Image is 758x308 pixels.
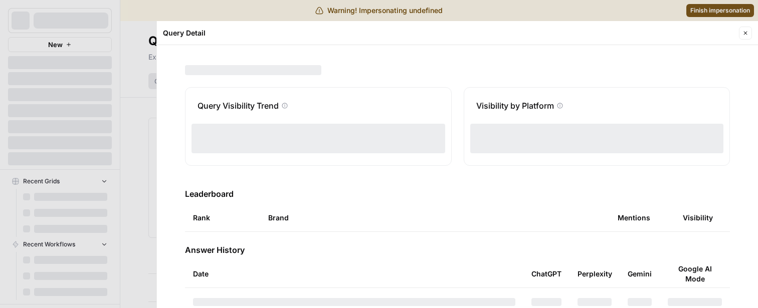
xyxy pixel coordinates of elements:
[618,204,650,231] div: Mentions
[268,204,602,231] div: Brand
[578,260,612,287] div: Perplexity
[683,204,713,231] div: Visibility
[531,260,561,287] div: ChatGPT
[668,260,722,287] div: Google AI Mode
[185,188,730,200] h3: Leaderboard
[628,260,652,287] div: Gemini
[198,100,279,112] p: Query Visibility Trend
[193,204,210,231] div: Rank
[476,100,554,112] p: Visibility by Platform
[163,28,736,38] div: Query Detail
[185,244,730,256] h3: Answer History
[193,260,515,287] div: Date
